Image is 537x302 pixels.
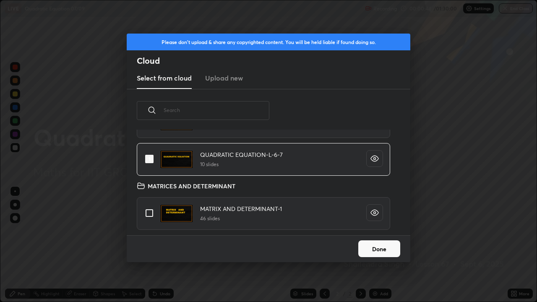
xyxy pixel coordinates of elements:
[164,92,269,128] input: Search
[160,204,193,223] img: 175700734610SUXK.pdf
[200,215,282,222] h5: 46 slides
[127,34,410,50] div: Please don't upload & share any copyrighted content. You will be held liable if found doing so.
[160,112,193,131] img: 1756829697YC4VAK.pdf
[137,55,410,66] h2: Cloud
[200,204,282,213] h4: MATRIX AND DETERMINANT-1
[160,150,193,169] img: 1756829714NWGXFB.pdf
[200,123,283,130] h5: 15 slides
[127,130,400,235] div: grid
[200,161,283,168] h5: 10 slides
[358,240,400,257] button: Done
[137,73,192,83] h3: Select from cloud
[200,150,283,159] h4: QUADRATIC EQUATION-L-6-7
[148,182,235,190] h4: MATRICES AND DETERMINANT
